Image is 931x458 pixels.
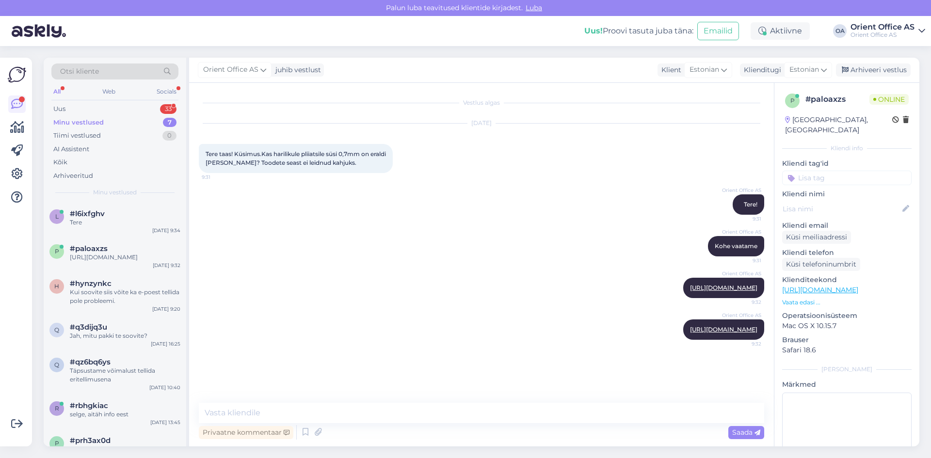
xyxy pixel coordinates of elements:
[790,97,795,104] span: p
[732,428,760,437] span: Saada
[523,3,545,12] span: Luba
[60,66,99,77] span: Otsi kliente
[782,321,912,331] p: Mac OS X 10.15.7
[55,213,59,220] span: l
[70,410,180,419] div: selge, aitäh info eest
[202,174,238,181] span: 9:31
[725,215,761,222] span: 9:31
[725,299,761,306] span: 9:32
[70,366,180,384] div: Täpsustame võimalust tellida eritellimusena
[53,158,67,167] div: Kõik
[70,244,108,253] span: #paloaxzs
[584,26,603,35] b: Uus!
[851,23,915,31] div: Orient Office AS
[782,345,912,355] p: Safari 18.6
[782,231,851,244] div: Küsi meiliaadressi
[151,340,180,347] div: [DATE] 16:25
[199,426,293,439] div: Privaatne kommentaar
[54,283,59,290] span: h
[54,326,59,333] span: q
[100,85,117,98] div: Web
[782,285,858,294] a: [URL][DOMAIN_NAME]
[70,279,112,288] span: #hynzynkc
[782,335,912,345] p: Brauser
[715,242,757,250] span: Kohe vaatame
[70,288,180,305] div: Kui soovite siis võite ka e-poest tellida pole probleemi.
[805,94,869,105] div: # paloaxzs
[206,150,387,166] span: Tere taas! Küsimus.Kas harilikule pliiatsile süsi 0,7mm on eraldi [PERSON_NAME]? Toodete seast ei...
[851,31,915,39] div: Orient Office AS
[53,104,65,114] div: Uus
[658,65,681,75] div: Klient
[789,64,819,75] span: Estonian
[690,326,757,333] a: [URL][DOMAIN_NAME]
[70,445,180,454] div: Aitäh :)
[782,275,912,285] p: Klienditeekond
[851,23,925,39] a: Orient Office ASOrient Office AS
[54,361,59,368] span: q
[152,227,180,234] div: [DATE] 9:34
[163,118,177,127] div: 7
[53,118,104,127] div: Minu vestlused
[722,312,761,319] span: Orient Office AS
[160,104,177,114] div: 33
[70,436,111,445] span: #prh3ax0d
[70,323,107,332] span: #q3dijq3u
[51,85,63,98] div: All
[272,65,321,75] div: juhib vestlust
[70,209,105,218] span: #l6ixfghv
[783,204,900,214] input: Lisa nimi
[782,379,912,390] p: Märkmed
[782,258,860,271] div: Küsi telefoninumbrit
[155,85,178,98] div: Socials
[782,158,912,169] p: Kliendi tag'id
[722,228,761,236] span: Orient Office AS
[8,65,26,84] img: Askly Logo
[70,401,108,410] span: #rbhgkiac
[782,365,912,374] div: [PERSON_NAME]
[833,24,847,38] div: OA
[785,115,892,135] div: [GEOGRAPHIC_DATA], [GEOGRAPHIC_DATA]
[725,340,761,347] span: 9:32
[70,218,180,227] div: Tere
[203,64,258,75] span: Orient Office AS
[744,201,757,208] span: Tere!
[53,131,101,141] div: Tiimi vestlused
[782,248,912,258] p: Kliendi telefon
[722,270,761,277] span: Orient Office AS
[782,311,912,321] p: Operatsioonisüsteem
[150,419,180,426] div: [DATE] 13:45
[740,65,781,75] div: Klienditugi
[55,405,59,412] span: r
[584,25,693,37] div: Proovi tasuta juba täna:
[782,144,912,153] div: Kliendi info
[782,221,912,231] p: Kliendi email
[53,144,89,154] div: AI Assistent
[836,63,911,77] div: Arhiveeri vestlus
[869,94,909,105] span: Online
[690,64,719,75] span: Estonian
[70,253,180,262] div: [URL][DOMAIN_NAME]
[697,22,739,40] button: Emailid
[70,332,180,340] div: Jah, mitu pakki te soovite?
[782,171,912,185] input: Lisa tag
[782,189,912,199] p: Kliendi nimi
[751,22,810,40] div: Aktiivne
[153,262,180,269] div: [DATE] 9:32
[149,384,180,391] div: [DATE] 10:40
[199,119,764,127] div: [DATE]
[722,187,761,194] span: Orient Office AS
[55,248,59,255] span: p
[55,440,59,447] span: p
[782,298,912,307] p: Vaata edasi ...
[152,305,180,313] div: [DATE] 9:20
[690,284,757,291] a: [URL][DOMAIN_NAME]
[199,98,764,107] div: Vestlus algas
[725,257,761,264] span: 9:31
[70,358,111,366] span: #qz6bq6ys
[162,131,177,141] div: 0
[53,171,93,181] div: Arhiveeritud
[93,188,137,197] span: Minu vestlused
